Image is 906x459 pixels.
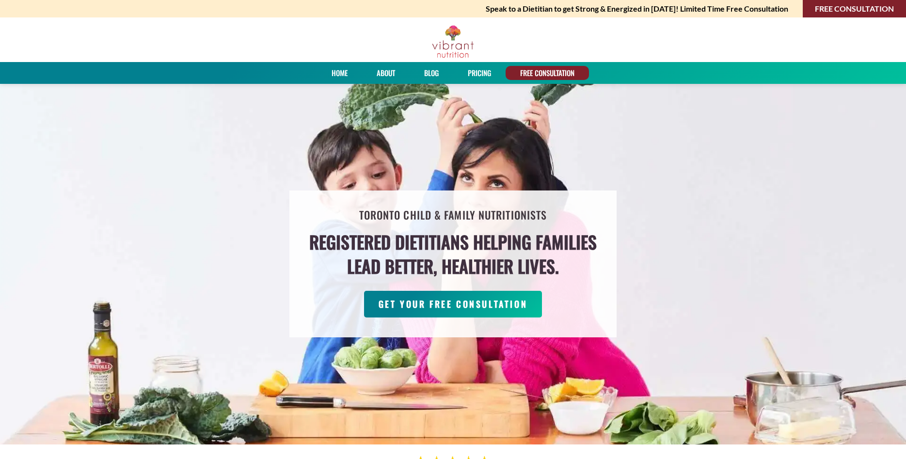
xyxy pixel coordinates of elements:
strong: Speak to a Dietitian to get Strong & Energized in [DATE]! Limited Time Free Consultation [486,2,788,16]
h2: Toronto Child & Family Nutritionists [359,206,547,225]
h4: Registered Dietitians helping families lead better, healthier lives. [309,230,597,279]
a: Home [328,66,351,80]
a: FREE CONSULTATION [517,66,578,80]
a: PRICING [464,66,494,80]
a: About [373,66,398,80]
img: Vibrant Nutrition [431,25,475,59]
a: GET YOUR FREE CONSULTATION [364,291,542,317]
a: Blog [421,66,442,80]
